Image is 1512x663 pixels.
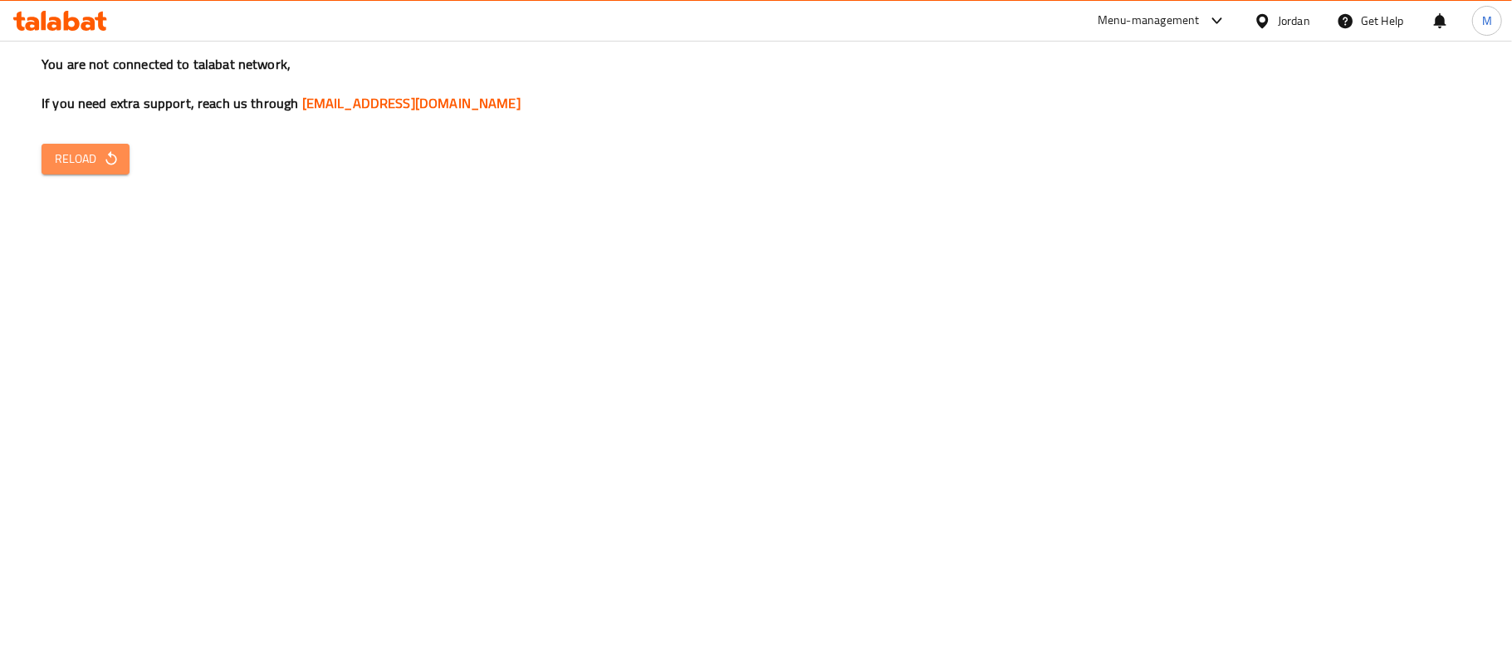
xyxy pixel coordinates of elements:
[1278,12,1310,30] div: Jordan
[1098,11,1200,31] div: Menu-management
[42,144,130,174] button: Reload
[1482,12,1492,30] span: M
[302,91,521,115] a: [EMAIL_ADDRESS][DOMAIN_NAME]
[42,55,1470,113] h3: You are not connected to talabat network, If you need extra support, reach us through
[55,149,116,169] span: Reload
